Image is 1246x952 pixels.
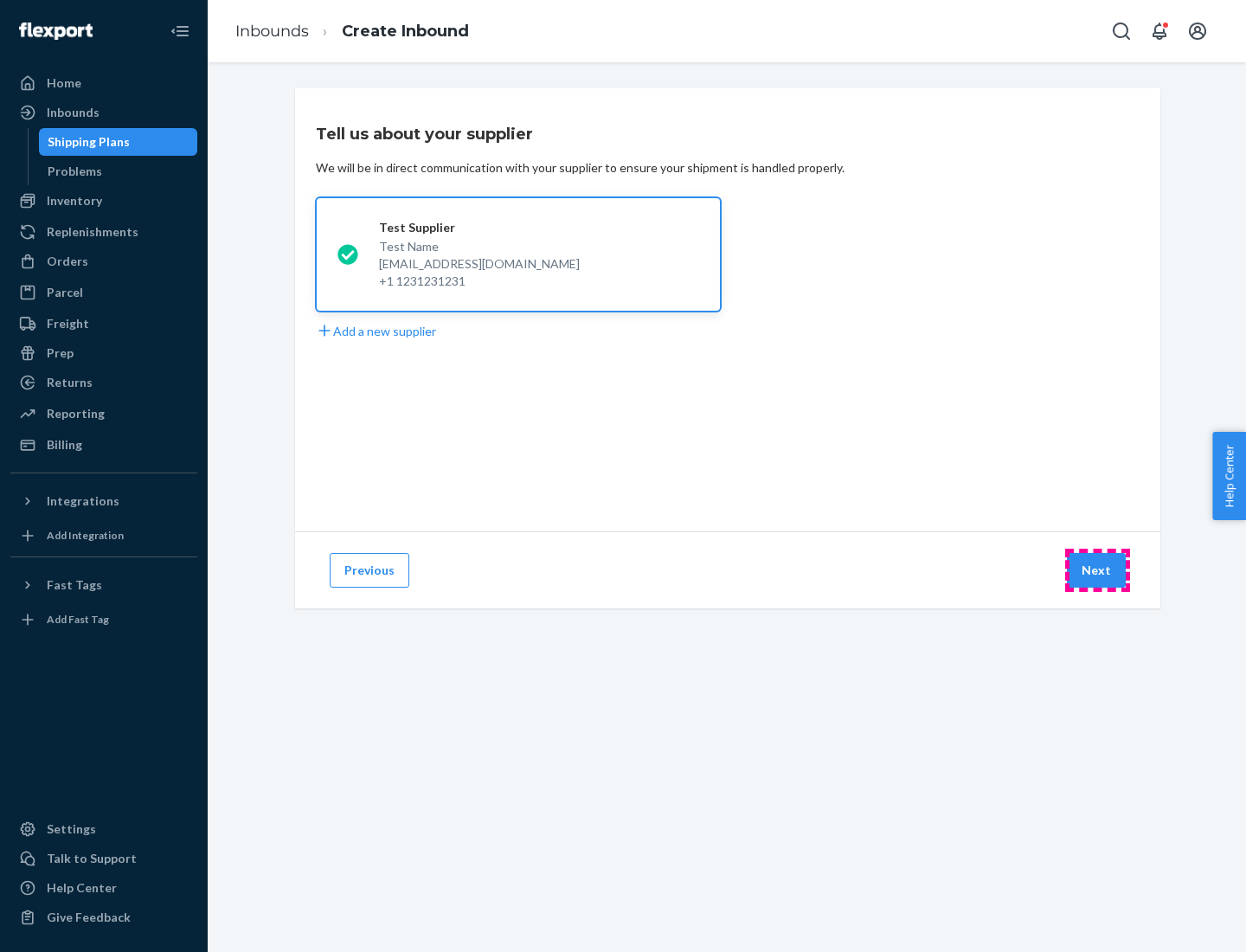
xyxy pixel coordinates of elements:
div: Add Fast Tag [47,612,109,627]
div: We will be in direct communication with your supplier to ensure your shipment is handled properly. [316,159,845,177]
div: Fast Tags [47,576,102,594]
a: Problems [39,158,198,185]
div: Help Center [47,879,117,897]
ol: breadcrumbs [222,6,483,57]
button: Open Search Box [1104,14,1139,48]
a: Orders [10,248,197,275]
button: Previous [330,553,409,588]
div: Reporting [47,405,105,422]
a: Reporting [10,400,197,428]
button: Add a new supplier [316,322,436,340]
a: Add Integration [10,522,197,550]
button: Integrations [10,487,197,515]
div: Inventory [47,192,102,209]
div: Home [47,74,81,92]
a: Create Inbound [342,22,469,41]
img: Flexport logo [19,23,93,40]
button: Close Navigation [163,14,197,48]
a: Replenishments [10,218,197,246]
div: Add Integration [47,528,124,543]
div: Talk to Support [47,850,137,867]
button: Help Center [1212,432,1246,520]
button: Open notifications [1142,14,1177,48]
a: Billing [10,431,197,459]
div: Problems [48,163,102,180]
div: Billing [47,436,82,453]
div: Prep [47,344,74,362]
a: Help Center [10,874,197,902]
a: Home [10,69,197,97]
div: Integrations [47,492,119,510]
div: Replenishments [47,223,138,241]
a: Talk to Support [10,845,197,872]
a: Inbounds [235,22,309,41]
a: Add Fast Tag [10,606,197,634]
div: Inbounds [47,104,100,121]
button: Next [1067,553,1126,588]
a: Inbounds [10,99,197,126]
div: Give Feedback [47,909,131,926]
a: Shipping Plans [39,128,198,156]
div: Parcel [47,284,83,301]
a: Freight [10,310,197,338]
div: Settings [47,820,96,838]
div: Shipping Plans [48,133,130,151]
a: Parcel [10,279,197,306]
a: Prep [10,339,197,367]
div: Freight [47,315,89,332]
a: Settings [10,815,197,843]
div: Returns [47,374,93,391]
h3: Tell us about your supplier [316,123,533,145]
div: Orders [47,253,88,270]
button: Give Feedback [10,904,197,931]
a: Inventory [10,187,197,215]
button: Fast Tags [10,571,197,599]
a: Returns [10,369,197,396]
button: Open account menu [1180,14,1215,48]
